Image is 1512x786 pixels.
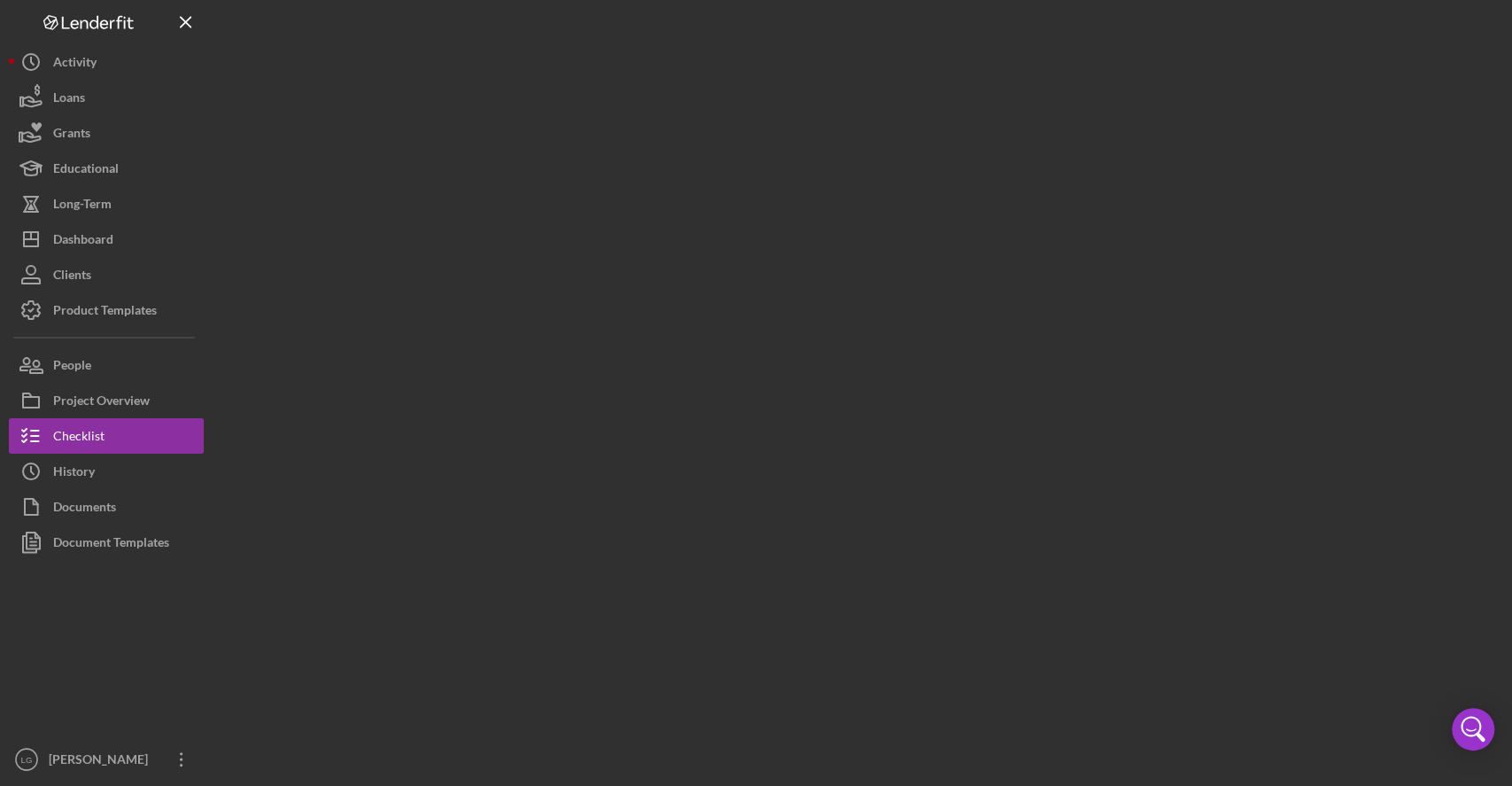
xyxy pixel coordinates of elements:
div: Checklist [53,418,105,458]
button: Document Templates [9,525,204,560]
button: Loans [9,80,204,115]
div: History [53,454,95,494]
button: Grants [9,115,204,151]
button: LG[PERSON_NAME] [9,742,204,777]
button: People [9,347,204,383]
button: Clients [9,257,204,292]
div: Loans [53,80,85,120]
div: Clients [53,257,91,297]
button: Documents [9,489,204,525]
div: People [53,347,91,387]
div: Grants [53,115,90,155]
button: Checklist [9,418,204,454]
button: History [9,454,204,489]
button: Product Templates [9,292,204,328]
text: LG [21,755,33,765]
button: Project Overview [9,383,204,418]
button: Educational [9,151,204,186]
div: Open Intercom Messenger [1452,708,1494,751]
button: Dashboard [9,222,204,257]
div: Project Overview [53,383,150,423]
div: Dashboard [53,222,113,261]
div: Activity [53,44,97,84]
div: Long-Term [53,186,112,226]
div: Document Templates [53,525,169,564]
div: Educational [53,151,119,191]
div: Product Templates [53,292,157,332]
div: Documents [53,489,116,529]
button: Activity [9,44,204,80]
button: Long-Term [9,186,204,222]
div: [PERSON_NAME] [44,742,159,782]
